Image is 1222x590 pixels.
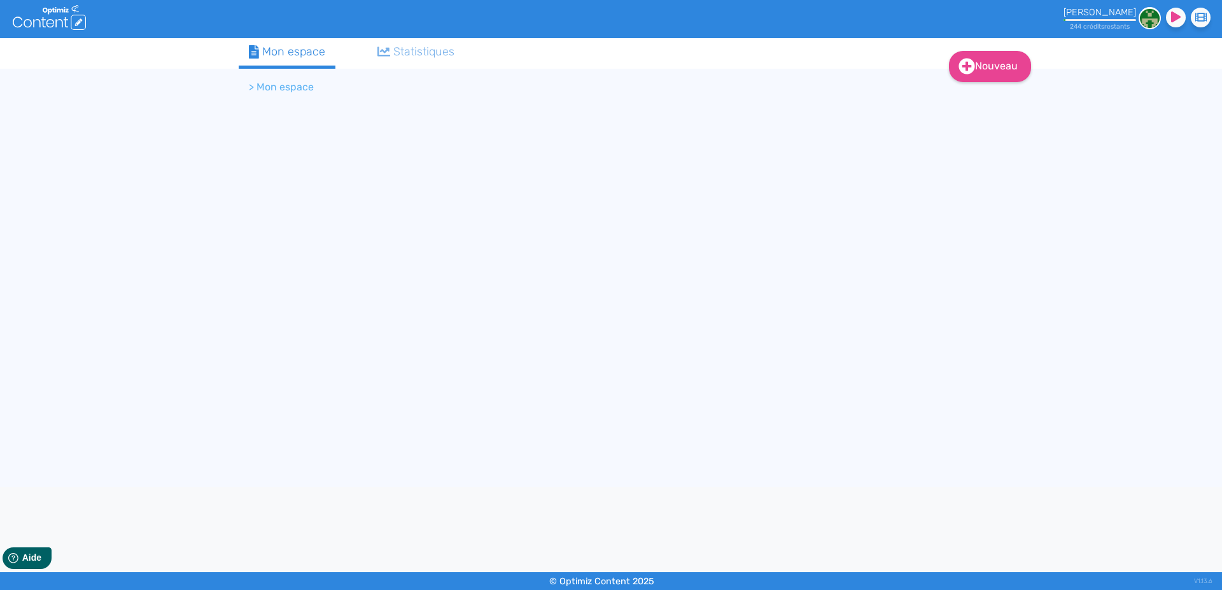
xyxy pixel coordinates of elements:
a: Mon espace [239,38,335,69]
nav: breadcrumb [239,72,875,102]
li: > Mon espace [249,80,314,95]
div: [PERSON_NAME] [1064,7,1136,18]
small: 244 crédit restant [1070,22,1130,31]
a: Statistiques [367,38,465,66]
span: s [1101,22,1104,31]
a: Nouveau [949,51,1031,82]
span: s [1127,22,1130,31]
div: Mon espace [249,43,325,60]
div: Statistiques [377,43,455,60]
small: © Optimiz Content 2025 [549,576,654,587]
img: 6adefb463699458b3a7e00f487fb9d6a [1139,7,1161,29]
div: V1.13.6 [1194,572,1212,590]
